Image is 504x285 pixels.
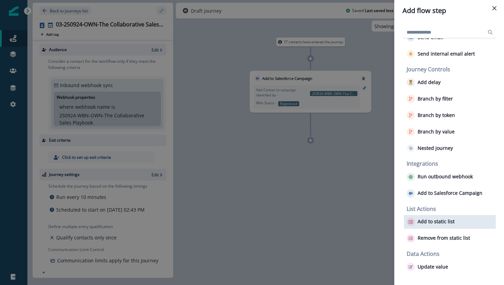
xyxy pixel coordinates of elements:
button: Update value [407,263,448,271]
button: Close [489,3,500,14]
button: Nested journey [407,144,453,152]
button: Branch by filter [407,95,453,103]
p: Run outbound webhook [418,174,473,180]
button: Add delay [407,78,441,86]
p: Add to static list [418,219,455,225]
h2: Journey Controls [407,66,496,73]
div: Add flow step [403,5,496,16]
h2: List Actions [407,206,496,212]
button: Remove from static list [407,234,470,242]
button: Send internal email alert [407,50,475,58]
p: Nested journey [418,145,453,151]
button: Add to static list [407,218,455,226]
p: Remove from static list [418,235,470,241]
p: Branch by value [418,129,455,135]
p: Send email [418,35,443,40]
button: Run outbound webhook [407,173,473,181]
p: Add to Salesforce Campaign [418,190,482,196]
p: Branch by token [418,112,455,118]
button: Branch by value [407,128,455,136]
button: Branch by token [407,111,455,119]
p: Send internal email alert [418,51,475,57]
p: Update value [418,264,448,270]
h2: Data Actions [407,251,496,257]
h2: Integrations [407,161,496,167]
p: Add delay [418,80,441,85]
p: Branch by filter [418,96,453,102]
button: Add to Salesforce Campaign [407,189,482,198]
